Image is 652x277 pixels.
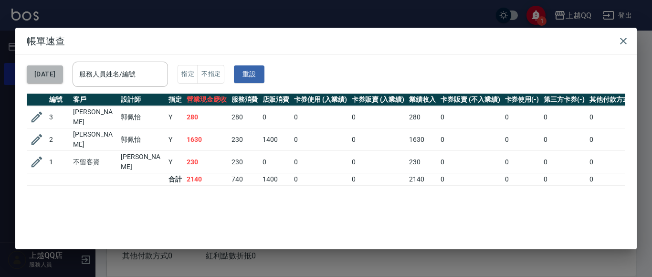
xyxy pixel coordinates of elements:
[229,94,261,106] th: 服務消費
[292,151,349,173] td: 0
[503,106,542,128] td: 0
[118,94,166,106] th: 設計師
[184,128,229,151] td: 1630
[71,128,118,151] td: [PERSON_NAME]
[166,94,184,106] th: 指定
[118,151,166,173] td: [PERSON_NAME]
[541,128,587,151] td: 0
[292,106,349,128] td: 0
[47,106,71,128] td: 3
[503,128,542,151] td: 0
[260,128,292,151] td: 1400
[184,106,229,128] td: 280
[184,151,229,173] td: 230
[234,65,264,83] button: 重設
[407,173,438,186] td: 2140
[587,128,640,151] td: 0
[587,173,640,186] td: 0
[349,173,407,186] td: 0
[407,151,438,173] td: 230
[438,151,502,173] td: 0
[260,173,292,186] td: 1400
[349,94,407,106] th: 卡券販賣 (入業績)
[541,94,587,106] th: 第三方卡券(-)
[407,94,438,106] th: 業績收入
[47,151,71,173] td: 1
[166,151,184,173] td: Y
[349,151,407,173] td: 0
[47,94,71,106] th: 編號
[438,173,502,186] td: 0
[292,173,349,186] td: 0
[178,65,198,84] button: 指定
[438,128,502,151] td: 0
[541,151,587,173] td: 0
[407,128,438,151] td: 1630
[71,151,118,173] td: 不留客資
[27,65,63,83] button: [DATE]
[503,94,542,106] th: 卡券使用(-)
[184,94,229,106] th: 營業現金應收
[438,94,502,106] th: 卡券販賣 (不入業績)
[198,65,224,84] button: 不指定
[260,151,292,173] td: 0
[184,173,229,186] td: 2140
[71,106,118,128] td: [PERSON_NAME]
[292,128,349,151] td: 0
[166,173,184,186] td: 合計
[166,128,184,151] td: Y
[229,128,261,151] td: 230
[118,106,166,128] td: 郭佩怡
[260,106,292,128] td: 0
[587,94,640,106] th: 其他付款方式(-)
[47,128,71,151] td: 2
[541,106,587,128] td: 0
[229,106,261,128] td: 280
[587,106,640,128] td: 0
[15,28,637,54] h2: 帳單速查
[349,106,407,128] td: 0
[587,151,640,173] td: 0
[292,94,349,106] th: 卡券使用 (入業績)
[229,173,261,186] td: 740
[118,128,166,151] td: 郭佩怡
[349,128,407,151] td: 0
[438,106,502,128] td: 0
[407,106,438,128] td: 280
[541,173,587,186] td: 0
[229,151,261,173] td: 230
[503,173,542,186] td: 0
[71,94,118,106] th: 客戶
[260,94,292,106] th: 店販消費
[166,106,184,128] td: Y
[503,151,542,173] td: 0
